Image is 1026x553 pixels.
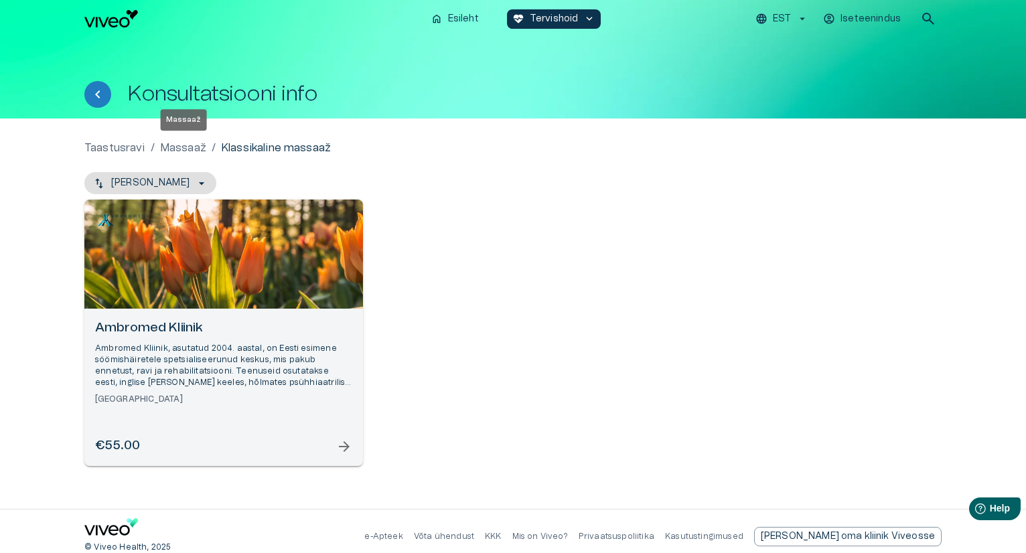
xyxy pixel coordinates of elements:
span: ecg_heart [512,13,524,25]
a: KKK [485,532,502,540]
span: arrow_forward [336,439,352,455]
a: Send email to partnership request to viveo [754,527,942,546]
a: Navigate to home page [84,518,138,540]
div: [PERSON_NAME] oma kliinik Viveosse [754,527,942,546]
a: Taastusravi [84,140,145,156]
button: Iseteenindus [821,9,904,29]
img: Viveo logo [84,10,138,27]
p: Klassikaline massaaž [221,140,331,156]
p: EST [773,12,791,26]
p: Iseteenindus [840,12,901,26]
p: Esileht [448,12,479,26]
p: / [151,140,155,156]
p: Mis on Viveo? [512,531,568,542]
a: Open selected supplier available booking dates [84,200,363,466]
h1: Konsultatsiooni info [127,82,317,106]
p: [PERSON_NAME] [111,176,190,190]
p: © Viveo Health, 2025 [84,542,171,553]
div: Massaaž [161,109,207,131]
a: Navigate to homepage [84,10,420,27]
iframe: Help widget launcher [922,492,1026,530]
button: homeEsileht [425,9,486,29]
a: Privaatsuspoliitika [579,532,654,540]
p: / [212,140,216,156]
p: Võta ühendust [414,531,474,542]
p: Tervishoid [530,12,579,26]
span: home [431,13,443,25]
button: ecg_heartTervishoidkeyboard_arrow_down [507,9,601,29]
button: open search modal [915,5,942,32]
button: Tagasi [84,81,111,108]
p: [PERSON_NAME] oma kliinik Viveosse [761,530,935,544]
button: EST [753,9,810,29]
a: Kasutustingimused [665,532,743,540]
h6: Ambromed Kliinik [95,319,352,337]
p: Ambromed Kliinik, asutatud 2004. aastal, on Eesti esimene söömis­häiretele spetsialiseerunud kesk... [95,343,352,389]
h6: [GEOGRAPHIC_DATA] [95,394,352,405]
button: [PERSON_NAME] [84,172,216,194]
span: keyboard_arrow_down [583,13,595,25]
span: search [920,11,936,27]
h6: €55.00 [95,437,140,455]
img: Ambromed Kliinik logo [94,210,148,231]
a: Massaaž [160,140,206,156]
a: e-Apteek [364,532,402,540]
